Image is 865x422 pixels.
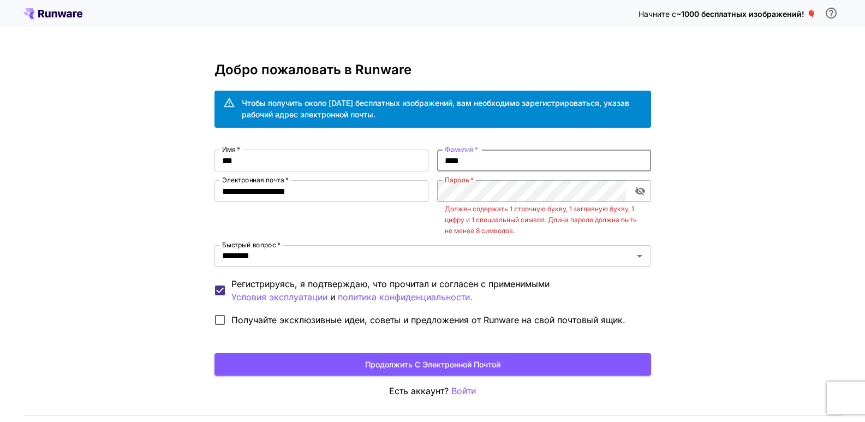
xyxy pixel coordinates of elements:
button: Регистрируясь, я подтверждаю, что прочитал и согласен с применимыми и политика конфиденциальности. [231,290,327,304]
font: Войти [451,385,476,396]
font: Получайте эксклюзивные идеи, советы и предложения от Runware на свой почтовый ящик. [231,314,625,325]
font: Быстрый вопрос [222,240,276,248]
font: Фамилия [445,145,474,153]
font: Должен содержать 1 строчную букву, 1 заглавную букву, 1 цифру и 1 специальный символ. Длина парол... [445,205,637,235]
font: Продолжить с электронной почтой [365,360,500,369]
font: политика конфиденциальности. [338,292,473,302]
button: Открыть [632,248,647,264]
font: Условия эксплуатации [231,292,327,302]
font: Пароль [445,176,469,184]
font: Добро пожаловать в Runware [214,62,411,78]
font: и [330,292,335,302]
button: Войти [451,384,476,398]
font: Имя [222,145,236,153]
font: Регистрируясь, я подтверждаю, что прочитал и согласен с применимыми [231,278,550,289]
font: Начните с [639,9,676,19]
font: Есть аккаунт? [389,385,449,396]
button: Регистрируясь, я подтверждаю, что прочитал и согласен с применимыми Условия эксплуатации и [338,290,473,304]
button: Продолжить с электронной почтой [214,353,651,376]
font: Чтобы получить около [DATE] бесплатных изображений, вам необходимо зарегистрироваться, указав раб... [242,98,629,119]
button: включить видимость пароля [630,181,650,201]
font: ~1000 бесплатных изображений! 🎈 [676,9,816,19]
button: Чтобы получить бесплатный кредит, вам необходимо зарегистрироваться, указав рабочий адрес электро... [820,2,842,24]
font: Электронная почта [222,176,284,184]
